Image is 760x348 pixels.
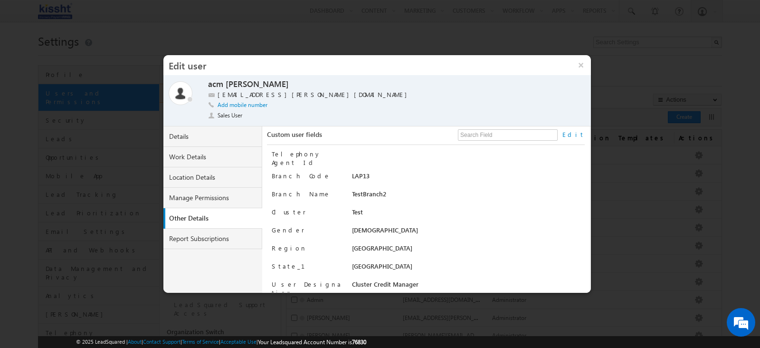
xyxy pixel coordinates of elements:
div: [GEOGRAPHIC_DATA] [352,262,558,275]
a: Terms of Service [182,338,219,345]
a: Details [163,126,262,147]
label: acm [208,79,223,90]
a: Other Details [165,208,264,229]
label: Branch Code [272,172,331,180]
a: Edit [562,130,585,139]
span: 76830 [352,338,366,346]
label: Cluster [272,208,306,216]
a: Contact Support [143,338,180,345]
div: TestBranch2 [352,190,558,203]
a: About [128,338,142,345]
div: Custom user fields [267,130,585,145]
button: × [571,55,591,75]
input: Search Field [458,129,558,141]
a: Add mobile number [218,101,267,108]
div: [DEMOGRAPHIC_DATA] [352,226,558,239]
div: Test [352,208,558,221]
label: [PERSON_NAME] [226,79,289,90]
span: Sales User [218,111,243,120]
label: User Designation [272,280,344,297]
a: Location Details [163,167,262,188]
label: State_1 [272,262,316,271]
label: [EMAIL_ADDRESS][PERSON_NAME][DOMAIN_NAME] [218,90,412,99]
label: Gender [272,226,304,234]
div: [GEOGRAPHIC_DATA] [352,244,558,257]
a: Work Details [163,147,262,167]
label: Branch Name [272,190,331,198]
div: LAP13 [352,172,558,185]
span: © 2025 LeadSquared | | | | | [76,338,366,347]
a: Report Subscriptions [163,229,262,249]
a: Acceptable Use [220,338,256,345]
a: Manage Permissions [163,188,262,208]
label: Region [272,244,307,252]
label: Telephony Agent Id [272,150,321,166]
h3: Edit user [163,55,571,75]
div: Cluster Credit Manager [352,280,558,293]
span: Your Leadsquared Account Number is [258,338,366,346]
